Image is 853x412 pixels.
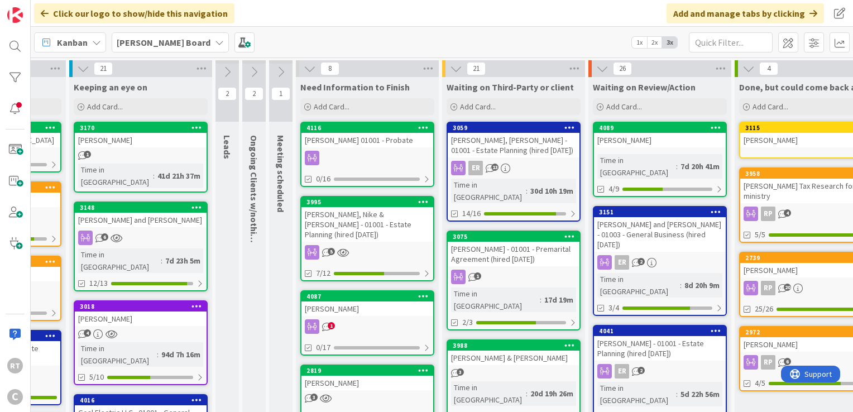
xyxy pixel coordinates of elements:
div: 7d 23h 5m [162,255,203,267]
span: Waiting on Review/Action [593,82,696,93]
div: 8d 20h 9m [682,279,722,291]
div: [PERSON_NAME] - 01001 - Estate Planning (hired [DATE]) [594,336,726,361]
div: 3995 [301,197,433,207]
div: ER [615,255,629,270]
div: 4089[PERSON_NAME] [594,123,726,147]
div: Time in [GEOGRAPHIC_DATA] [597,154,676,179]
a: 4116[PERSON_NAME] 01001 - Probate0/16 [300,122,434,187]
div: Time in [GEOGRAPHIC_DATA] [597,382,676,406]
span: 5/10 [89,371,104,383]
img: Visit kanbanzone.com [7,7,23,23]
span: 3/4 [608,302,619,314]
div: [PERSON_NAME] [75,312,207,326]
div: 4016 [80,396,207,404]
div: Time in [GEOGRAPHIC_DATA] [78,164,153,188]
div: Time in [GEOGRAPHIC_DATA] [78,248,161,273]
div: ER [615,364,629,379]
div: 3059 [448,123,579,133]
span: 4 [784,209,791,217]
span: Leads [222,135,233,159]
div: 3148[PERSON_NAME] and [PERSON_NAME] [75,203,207,227]
div: 4041 [594,326,726,336]
span: 4/5 [755,377,765,389]
div: 3059 [453,124,579,132]
div: 3151 [599,208,726,216]
span: 7/12 [316,267,330,279]
span: 2x [647,37,662,48]
div: 3059[PERSON_NAME], [PERSON_NAME] - 01001 - Estate Planning (hired [DATE]) [448,123,579,157]
span: 2/3 [462,317,473,328]
div: Time in [GEOGRAPHIC_DATA] [451,179,526,203]
div: 20d 19h 26m [528,387,576,400]
a: 4087[PERSON_NAME]0/17 [300,290,434,356]
span: Waiting on Third-Party or client [447,82,574,93]
span: 5/5 [755,229,765,241]
span: 0/16 [316,173,330,185]
a: 3075[PERSON_NAME] - 01001 - Premarital Agreement (hired [DATE])Time in [GEOGRAPHIC_DATA]:17d 19m2/3 [447,231,581,330]
div: [PERSON_NAME] and [PERSON_NAME] [75,213,207,227]
div: Time in [GEOGRAPHIC_DATA] [451,288,540,312]
span: 14/16 [462,208,481,219]
span: Need Information to Finish [300,82,410,93]
div: 4116 [301,123,433,133]
input: Quick Filter... [689,32,773,52]
div: 3988[PERSON_NAME] & [PERSON_NAME] [448,341,579,365]
div: 3018 [75,301,207,312]
span: : [676,388,678,400]
a: 3995[PERSON_NAME], Nike & [PERSON_NAME] - 01001 - Estate Planning (hired [DATE])7/12 [300,196,434,281]
span: 1 [271,87,290,100]
span: 1x [632,37,647,48]
span: 2 [245,87,263,100]
div: 3018 [80,303,207,310]
span: Add Card... [606,102,642,112]
div: 30d 10h 19m [528,185,576,197]
span: : [161,255,162,267]
div: Time in [GEOGRAPHIC_DATA] [78,342,157,367]
span: 21 [94,62,113,75]
span: 4 [759,62,778,75]
a: 3170[PERSON_NAME]Time in [GEOGRAPHIC_DATA]:41d 21h 37m [74,122,208,193]
span: Keeping an eye on [74,82,147,93]
div: [PERSON_NAME] - 01001 - Premarital Agreement (hired [DATE]) [448,242,579,266]
span: 1 [474,272,481,280]
div: 3148 [80,204,207,212]
div: 3075[PERSON_NAME] - 01001 - Premarital Agreement (hired [DATE]) [448,232,579,266]
span: 0/17 [316,342,330,353]
span: 3x [662,37,677,48]
a: 3151[PERSON_NAME] and [PERSON_NAME] - 01003 - General Business (hired [DATE])ERTime in [GEOGRAPHI... [593,206,727,316]
div: 2819[PERSON_NAME] [301,366,433,390]
div: Click our logo to show/hide this navigation [34,3,234,23]
div: 3170 [75,123,207,133]
div: Time in [GEOGRAPHIC_DATA] [597,273,680,298]
div: [PERSON_NAME] [75,133,207,147]
span: 6 [101,233,108,241]
div: RP [761,355,775,370]
div: 4041[PERSON_NAME] - 01001 - Estate Planning (hired [DATE]) [594,326,726,361]
div: 3151 [594,207,726,217]
div: 4087[PERSON_NAME] [301,291,433,316]
a: 3059[PERSON_NAME], [PERSON_NAME] - 01001 - Estate Planning (hired [DATE])ERTime in [GEOGRAPHIC_DA... [447,122,581,222]
div: 41d 21h 37m [155,170,203,182]
div: 4087 [301,291,433,301]
div: 3075 [453,233,579,241]
span: Add Card... [753,102,788,112]
div: 7d 20h 41m [678,160,722,173]
div: [PERSON_NAME] [301,301,433,316]
span: : [157,348,159,361]
div: ER [594,364,726,379]
div: 3170[PERSON_NAME] [75,123,207,147]
div: 94d 7h 16m [159,348,203,361]
div: RP [761,281,775,295]
span: 21 [467,62,486,75]
div: 3018[PERSON_NAME] [75,301,207,326]
div: [PERSON_NAME], Nike & [PERSON_NAME] - 01001 - Estate Planning (hired [DATE]) [301,207,433,242]
span: Add Card... [87,102,123,112]
span: : [680,279,682,291]
div: Add and manage tabs by clicking [667,3,824,23]
span: 5 [328,248,335,255]
a: 3018[PERSON_NAME]Time in [GEOGRAPHIC_DATA]:94d 7h 16m5/10 [74,300,208,385]
div: 4116[PERSON_NAME] 01001 - Probate [301,123,433,147]
span: 8 [320,62,339,75]
div: 4089 [599,124,726,132]
span: 2 [218,87,237,100]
